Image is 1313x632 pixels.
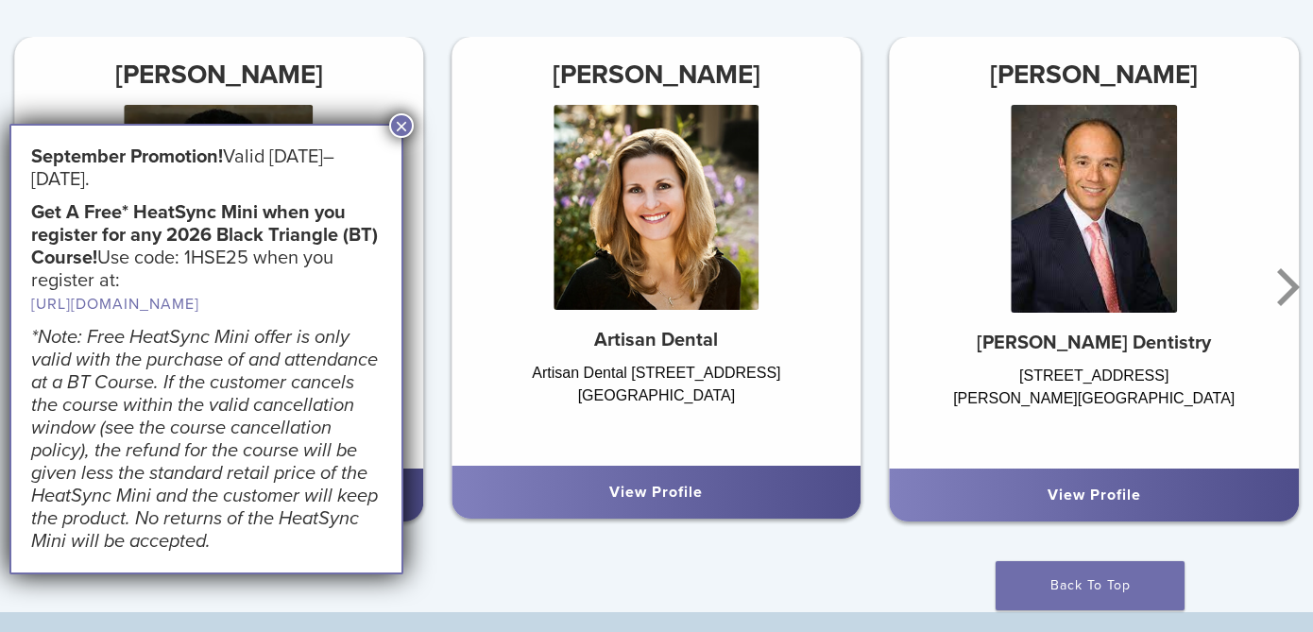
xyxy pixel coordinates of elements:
[996,561,1185,610] a: Back To Top
[452,362,861,447] div: Artisan Dental [STREET_ADDRESS] [GEOGRAPHIC_DATA]
[594,329,718,351] strong: Artisan Dental
[31,201,382,316] h5: Use code: 1HSE25 when you register at:
[31,145,382,191] h5: Valid [DATE]–[DATE].
[1011,105,1177,313] img: Dr. Larry Saylor
[890,365,1299,450] div: [STREET_ADDRESS] [PERSON_NAME][GEOGRAPHIC_DATA]
[31,326,378,553] em: *Note: Free HeatSync Mini offer is only valid with the purchase of and attendance at a BT Course....
[125,105,314,313] img: Dr. Hank Michael
[977,332,1211,354] strong: [PERSON_NAME] Dentistry
[452,52,861,97] h3: [PERSON_NAME]
[389,113,414,138] button: Close
[554,105,759,310] img: Dr. Mary Isaacs
[31,201,378,269] strong: Get A Free* HeatSync Mini when you register for any 2026 Black Triangle (BT) Course!
[609,483,703,502] a: View Profile
[14,52,423,97] h3: [PERSON_NAME]
[31,295,199,314] a: [URL][DOMAIN_NAME]
[31,145,223,168] strong: September Promotion!
[1048,486,1141,504] a: View Profile
[1266,231,1304,344] button: Next
[890,52,1299,97] h3: [PERSON_NAME]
